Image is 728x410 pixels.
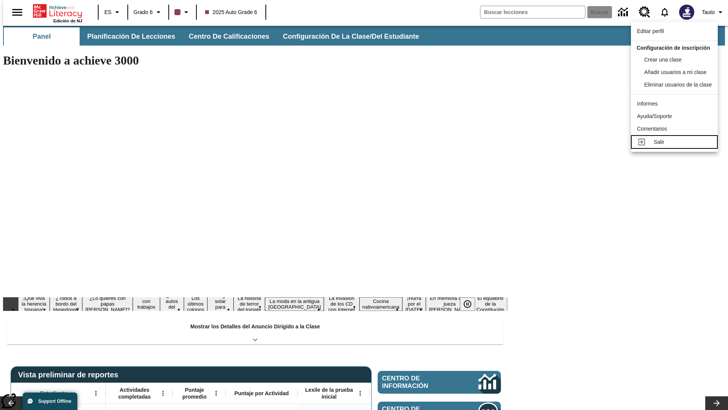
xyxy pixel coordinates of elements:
[637,28,664,34] span: Editar perfil
[644,69,706,75] span: Añadir usuarios a mi clase
[637,113,672,119] span: Ayuda/Soporte
[644,57,682,63] span: Crear una clase
[644,82,712,88] span: Eliminar usuarios de la clase
[637,45,710,51] span: Configuración de inscripción
[654,139,664,145] span: Salir
[637,126,667,132] span: Comentarios
[637,101,657,107] span: Informes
